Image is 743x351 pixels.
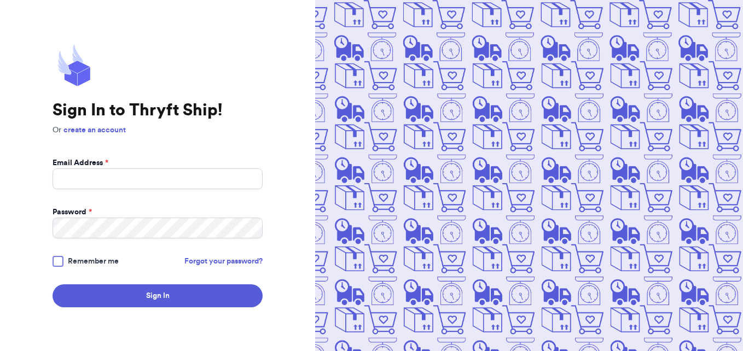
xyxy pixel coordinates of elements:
[53,125,263,136] p: Or
[63,126,126,134] a: create an account
[53,101,263,120] h1: Sign In to Thryft Ship!
[53,157,108,168] label: Email Address
[53,207,92,218] label: Password
[68,256,119,267] span: Remember me
[184,256,263,267] a: Forgot your password?
[53,284,263,307] button: Sign In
